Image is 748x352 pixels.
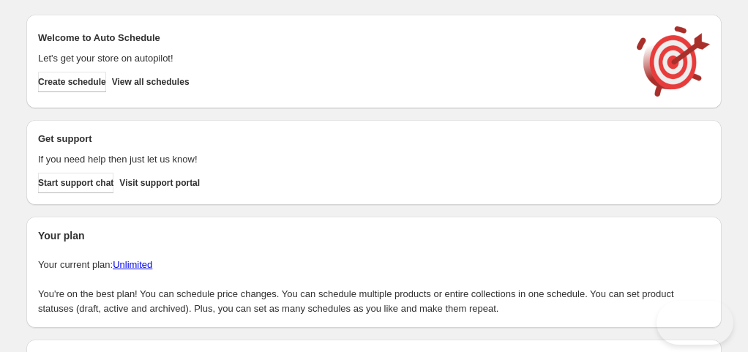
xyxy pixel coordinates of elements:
h2: Get support [38,132,622,146]
p: Let's get your store on autopilot! [38,51,622,66]
p: You're on the best plan! You can schedule price changes. You can schedule multiple products or en... [38,287,710,316]
span: View all schedules [112,76,190,88]
p: If you need help then just let us know! [38,152,622,167]
span: Visit support portal [119,177,200,189]
iframe: Toggle Customer Support [657,301,733,345]
span: Create schedule [38,76,106,88]
button: Create schedule [38,72,106,92]
span: Start support chat [38,177,113,189]
h2: Welcome to Auto Schedule [38,31,622,45]
h2: Your plan [38,228,710,243]
button: View all schedules [112,72,190,92]
a: Visit support portal [119,173,200,193]
p: Your current plan: [38,258,710,272]
a: Start support chat [38,173,113,193]
a: Unlimited [113,259,152,270]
